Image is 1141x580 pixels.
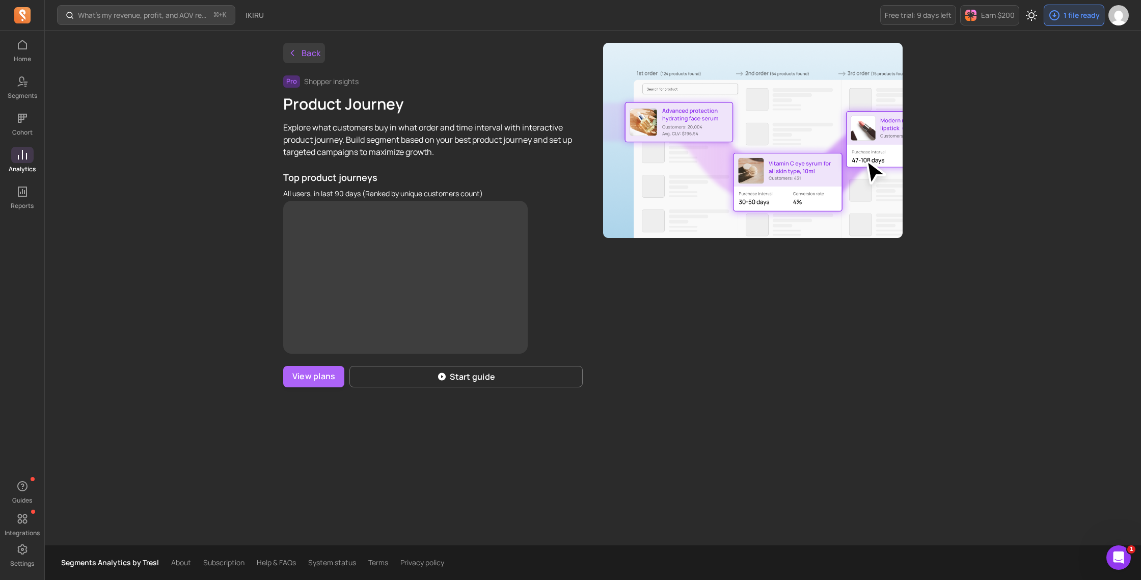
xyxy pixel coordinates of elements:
[203,558,244,568] a: Subscription
[78,10,210,20] p: What’s my revenue, profit, and AOV recently?
[12,128,33,137] p: Cohort
[1021,5,1042,25] button: Toggle dark mode
[885,10,952,20] p: Free trial: 9 days left
[1044,5,1104,26] button: 1 file ready
[10,560,34,568] p: Settings
[283,121,583,158] p: Explore what customers buy in what order and time interval with interactive product journey. Buil...
[283,189,583,199] p: All users, in last 90 days (Ranked by unique customers count)
[246,10,264,20] span: IKIRU
[283,75,300,88] span: Pro
[368,558,388,568] a: Terms
[283,366,344,387] button: View plans
[400,558,444,568] a: Privacy policy
[283,43,325,63] button: Back
[57,5,235,25] button: What’s my revenue, profit, and AOV recently?⌘+K
[283,201,528,354] span: ‌
[61,558,159,568] p: Segments Analytics by Tresl
[11,476,34,507] button: Guides
[11,202,34,210] p: Reports
[14,55,31,63] p: Home
[981,10,1015,20] p: Earn $200
[257,558,296,568] a: Help & FAQs
[12,496,32,505] p: Guides
[960,5,1019,25] button: Earn $200
[1064,10,1100,20] p: 1 file ready
[283,95,583,113] h1: Product Journey
[283,170,583,184] p: Top product journeys
[1106,545,1131,570] iframe: Intercom live chat
[1108,5,1129,25] img: avatar
[1127,545,1135,553] span: 1
[213,9,219,22] kbd: ⌘
[223,11,227,19] kbd: K
[239,6,270,24] button: IKIRU
[171,558,191,568] a: About
[5,529,40,537] p: Integrations
[450,371,495,383] p: Start guide
[880,5,956,25] a: Free trial: 9 days left
[603,43,903,238] img: Product Journey Paywall
[214,10,227,20] span: +
[308,558,356,568] a: System status
[349,366,583,387] button: Start guide
[304,76,359,87] p: Shopper insights
[8,92,37,100] p: Segments
[9,165,36,173] p: Analytics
